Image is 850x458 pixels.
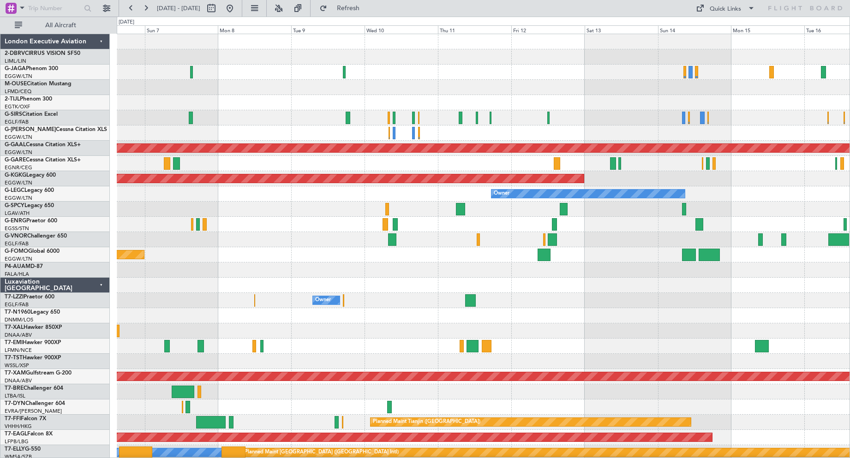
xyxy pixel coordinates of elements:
span: G-SPCY [5,203,24,208]
a: G-SPCYLegacy 650 [5,203,54,208]
div: Thu 11 [438,25,511,34]
a: EGLF/FAB [5,119,29,125]
div: Owner [315,293,331,307]
div: Mon 8 [218,25,291,34]
span: G-JAGA [5,66,26,71]
a: G-LEGCLegacy 600 [5,188,54,193]
a: EGLF/FAB [5,240,29,247]
button: Quick Links [691,1,760,16]
div: Sun 7 [145,25,218,34]
a: DNAA/ABV [5,377,32,384]
div: Mon 15 [731,25,804,34]
span: G-GARE [5,157,26,163]
div: Owner [494,187,509,201]
a: LFMD/CEQ [5,88,31,95]
div: Quick Links [710,5,741,14]
a: EGGW/LTN [5,73,32,80]
div: Wed 10 [365,25,438,34]
a: G-ENRGPraetor 600 [5,218,57,224]
span: M-OUSE [5,81,27,87]
button: Refresh [315,1,371,16]
a: LFMN/NCE [5,347,32,354]
span: T7-XAL [5,325,24,330]
span: T7-BRE [5,386,24,391]
a: G-GAALCessna Citation XLS+ [5,142,81,148]
span: All Aircraft [24,22,97,29]
span: T7-EAGL [5,431,27,437]
a: G-JAGAPhenom 300 [5,66,58,71]
span: T7-TST [5,355,23,361]
a: T7-XALHawker 850XP [5,325,62,330]
a: T7-FFIFalcon 7X [5,416,46,422]
span: G-SIRS [5,112,22,117]
a: DNAA/ABV [5,332,32,339]
span: T7-LZZI [5,294,24,300]
a: T7-ELLYG-550 [5,446,41,452]
a: 2-TIJLPhenom 300 [5,96,52,102]
span: T7-DYN [5,401,25,406]
a: EGGW/LTN [5,195,32,202]
input: Trip Number [28,1,81,15]
div: Fri 12 [511,25,585,34]
a: EGGW/LTN [5,149,32,156]
a: T7-TSTHawker 900XP [5,355,61,361]
span: G-GAAL [5,142,26,148]
a: G-FOMOGlobal 6000 [5,249,60,254]
div: [DATE] [119,18,134,26]
div: Sat 13 [585,25,658,34]
span: P4-AUA [5,264,25,269]
span: G-KGKG [5,172,26,178]
a: LIML/LIN [5,58,26,65]
a: EGSS/STN [5,225,29,232]
a: G-SIRSCitation Excel [5,112,58,117]
a: T7-EAGLFalcon 8X [5,431,53,437]
span: G-LEGC [5,188,24,193]
span: T7-XAM [5,370,26,376]
span: G-FOMO [5,249,28,254]
span: [DATE] - [DATE] [157,4,200,12]
a: T7-N1960Legacy 650 [5,309,60,315]
div: Planned Maint Tianjin ([GEOGRAPHIC_DATA]) [373,415,480,429]
a: LTBA/ISL [5,393,25,399]
a: EGGW/LTN [5,134,32,141]
a: WSSL/XSP [5,362,29,369]
a: EGTK/OXF [5,103,30,110]
a: DNMM/LOS [5,316,33,323]
div: Sun 14 [658,25,731,34]
span: Refresh [329,5,368,12]
span: T7-N1960 [5,309,30,315]
span: G-ENRG [5,218,26,224]
span: G-VNOR [5,233,27,239]
button: All Aircraft [10,18,100,33]
a: G-VNORChallenger 650 [5,233,67,239]
a: M-OUSECitation Mustang [5,81,72,87]
span: 2-TIJL [5,96,20,102]
span: T7-FFI [5,416,21,422]
a: EGGW/LTN [5,179,32,186]
span: T7-ELLY [5,446,25,452]
a: EGGW/LTN [5,256,32,262]
a: VHHH/HKG [5,423,32,430]
a: EGLF/FAB [5,301,29,308]
a: T7-EMIHawker 900XP [5,340,61,345]
span: T7-EMI [5,340,23,345]
a: G-[PERSON_NAME]Cessna Citation XLS [5,127,107,132]
span: G-[PERSON_NAME] [5,127,56,132]
a: 2-DBRVCIRRUS VISION SF50 [5,51,80,56]
div: Tue 9 [291,25,365,34]
a: T7-DYNChallenger 604 [5,401,65,406]
a: G-GARECessna Citation XLS+ [5,157,81,163]
a: EGNR/CEG [5,164,32,171]
a: G-KGKGLegacy 600 [5,172,56,178]
a: EVRA/[PERSON_NAME] [5,408,62,415]
span: 2-DBRV [5,51,25,56]
a: P4-AUAMD-87 [5,264,43,269]
a: FALA/HLA [5,271,29,278]
a: LFPB/LBG [5,438,29,445]
a: T7-XAMGulfstream G-200 [5,370,72,376]
a: T7-LZZIPraetor 600 [5,294,54,300]
a: LGAV/ATH [5,210,30,217]
a: T7-BREChallenger 604 [5,386,63,391]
